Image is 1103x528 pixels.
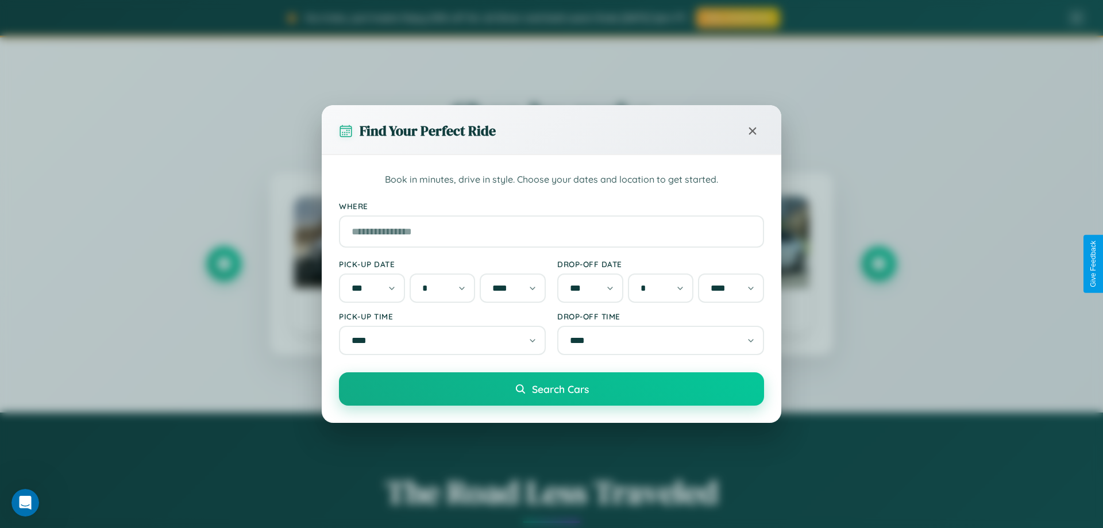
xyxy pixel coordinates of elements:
[557,259,764,269] label: Drop-off Date
[532,383,589,395] span: Search Cars
[339,372,764,406] button: Search Cars
[339,172,764,187] p: Book in minutes, drive in style. Choose your dates and location to get started.
[339,259,546,269] label: Pick-up Date
[339,201,764,211] label: Where
[339,311,546,321] label: Pick-up Time
[557,311,764,321] label: Drop-off Time
[360,121,496,140] h3: Find Your Perfect Ride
